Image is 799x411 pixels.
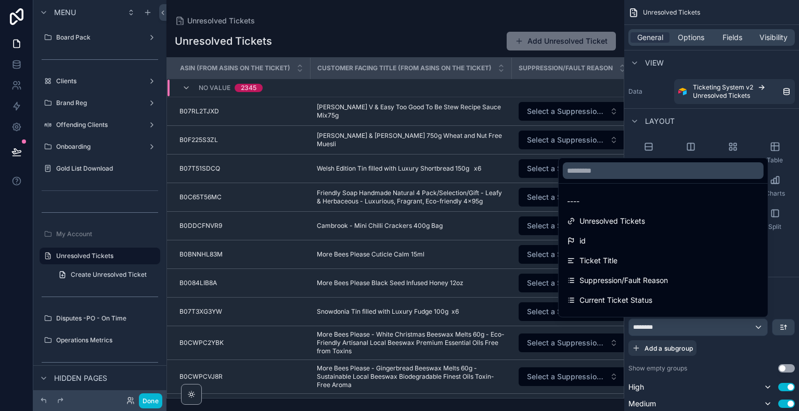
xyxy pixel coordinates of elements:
span: Unresolved Tickets [187,16,255,26]
button: Select Button [519,302,626,321]
span: No value [199,84,230,92]
button: Select Button [519,274,626,292]
span: B0BNNHL83M [179,250,223,259]
a: Select Button [518,245,627,264]
a: Select Button [518,101,627,121]
span: B0C65T56MC [179,193,222,201]
span: B07T51SDCQ [179,164,220,173]
button: Select Button [519,131,626,149]
span: Select a Suppression/Fault Reason [527,135,605,145]
a: B0CWPCVJ8R [179,373,304,381]
a: B0084LIB8A [179,279,304,287]
a: B0CWPC2YBK [179,339,304,347]
span: Select a Suppression/Fault Reason [527,192,605,202]
span: B0F225S3ZL [179,136,218,144]
span: Unresolved Tickets [579,215,645,227]
a: B07T51SDCQ [179,164,304,173]
a: Friendly Soap Handmade Natural 4 Pack/Selection/Gift - Leafy & Herbaceous - Luxurious, Fragrant, ... [317,189,506,205]
button: Select Button [519,245,626,264]
button: Select Button [519,333,626,352]
a: B0DDCFNVR9 [179,222,304,230]
a: B0C65T56MC [179,193,304,201]
span: Select a Suppression/Fault Reason [527,306,605,317]
button: Select Button [519,188,626,207]
span: Welsh Edition Tin filled with Luxury Shortbread 150g x6 [317,164,481,173]
span: Select a Suppression/Fault Reason [527,221,605,231]
div: 2345 [241,84,256,92]
a: Select Button [518,367,627,387]
a: More Bees Please - White Christmas Beeswax Melts 60g - Eco-Friendly Artisanal Local Beeswax Premi... [317,330,506,355]
span: More Bees Please Cuticle Calm 15ml [317,250,424,259]
a: Welsh Edition Tin filled with Luxury Shortbread 150g x6 [317,164,506,173]
span: Select a Suppression/Fault Reason [527,278,605,288]
a: Select Button [518,273,627,293]
span: B0084LIB8A [179,279,217,287]
a: Select Button [518,216,627,236]
a: Unresolved Tickets [175,16,255,26]
span: Ticket Title [579,254,617,267]
a: More Bees Please - Gingerbread Beeswax Melts 60g - Sustainable Local Beeswax Biodegradable Finest... [317,364,506,389]
a: More Bees Please Cuticle Calm 15ml [317,250,506,259]
span: B0CWPCVJ8R [179,373,223,381]
span: Suppression/Fault Reason [519,64,613,72]
span: ASIN (from ASINs On The Ticket) [180,64,290,72]
button: Select Button [519,216,626,235]
span: B0DDCFNVR9 [179,222,222,230]
a: Select Button [518,187,627,207]
a: Select Button [518,130,627,150]
span: B07T3XG3YW [179,307,222,316]
a: More Bees Please Black Seed Infused Honey 12oz [317,279,506,287]
span: Select a Suppression/Fault Reason [527,163,605,174]
a: B07T3XG3YW [179,307,304,316]
span: id [579,235,586,247]
span: Cambrook - Mini Chilli Crackers 400g Bag [317,222,443,230]
span: Current Ticket Status [579,294,652,306]
h1: Unresolved Tickets [175,34,272,48]
span: ---- [567,195,579,208]
span: Select a Suppression/Fault Reason [527,249,605,260]
a: Select Button [518,333,627,353]
span: Customer Facing Title (from ASINs On The Ticket) [317,64,492,72]
span: B07RL2TJXD [179,107,219,115]
a: Snowdonia Tin filled with Luxury Fudge 100g x6 [317,307,506,316]
span: Suppression/Fault Reason [579,274,668,287]
a: Select Button [518,159,627,178]
a: B0BNNHL83M [179,250,304,259]
span: B0CWPC2YBK [179,339,224,347]
span: More Bees Please Black Seed Infused Honey 12oz [317,279,463,287]
a: Select Button [518,302,627,322]
a: [PERSON_NAME] V & Easy Too Good To Be Stew Recipe Sauce Mix75g [317,103,506,120]
button: Select Button [519,367,626,386]
span: Snowdonia Tin filled with Luxury Fudge 100g x6 [317,307,459,316]
button: Select Button [519,102,626,121]
span: Select a Suppression/Fault Reason [527,338,605,348]
a: B07RL2TJXD [179,107,304,115]
span: Select a Suppression/Fault Reason [527,106,605,117]
span: Ticket [579,314,601,326]
span: Select a Suppression/Fault Reason [527,371,605,382]
a: B0F225S3ZL [179,136,304,144]
a: Cambrook - Mini Chilli Crackers 400g Bag [317,222,506,230]
button: Add Unresolved Ticket [507,32,616,50]
a: [PERSON_NAME] & [PERSON_NAME] 750g Wheat and Nut Free Muesli [317,132,506,148]
button: Select Button [519,159,626,178]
